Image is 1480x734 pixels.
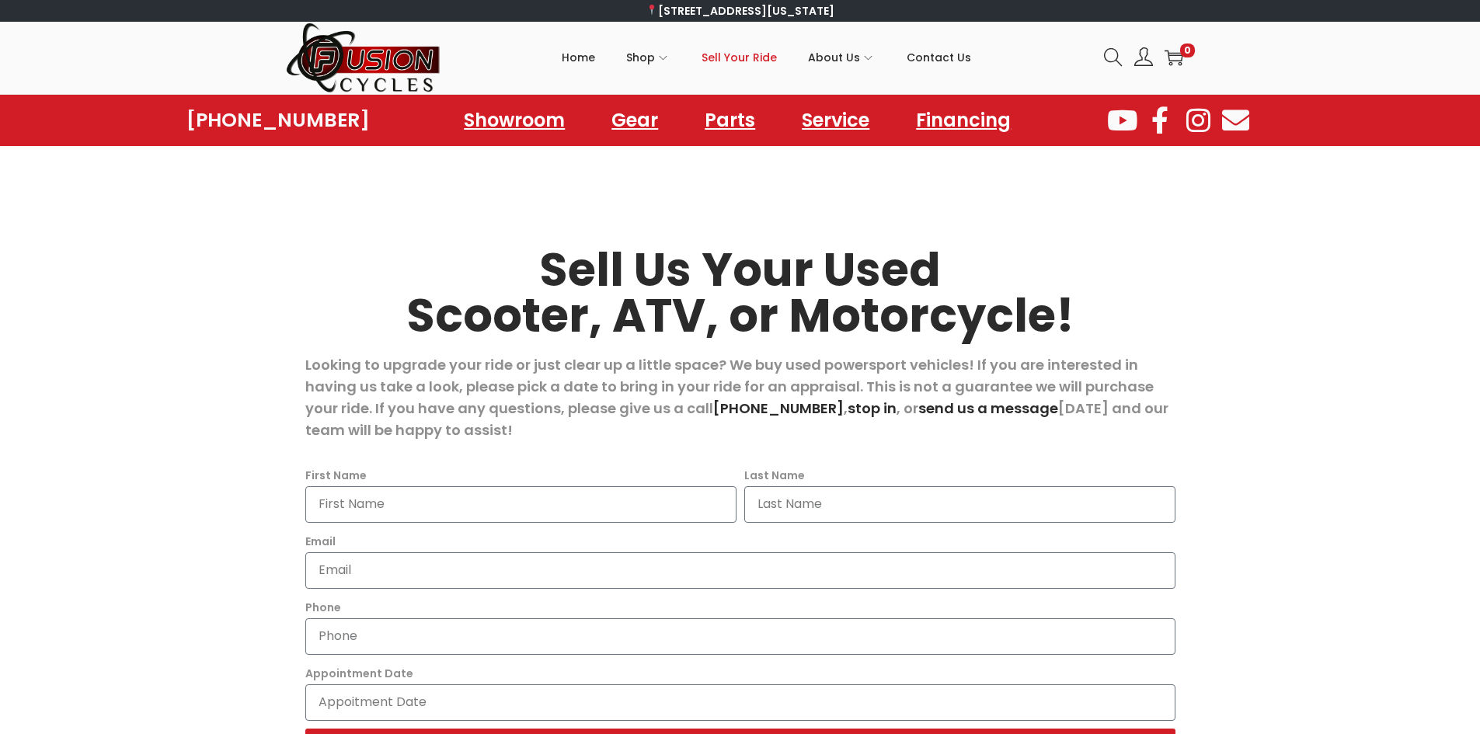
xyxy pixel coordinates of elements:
[305,354,1175,441] p: Looking to upgrade your ride or just clear up a little space? We buy used powersport vehicles! If...
[702,23,777,92] a: Sell Your Ride
[848,398,897,418] a: stop in
[305,552,1175,589] input: Email
[626,23,670,92] a: Shop
[305,530,336,552] label: Email
[186,110,370,131] a: [PHONE_NUMBER]
[713,398,844,418] a: [PHONE_NUMBER]
[907,23,971,92] a: Contact Us
[448,103,1026,138] nav: Menu
[808,38,860,77] span: About Us
[562,23,595,92] a: Home
[441,23,1092,92] nav: Primary navigation
[448,103,580,138] a: Showroom
[626,38,655,77] span: Shop
[1165,48,1183,67] a: 0
[305,684,1175,721] input: Appoitment Date
[305,597,341,618] label: Phone
[305,486,737,523] input: First Name
[918,398,1058,418] a: send us a message
[907,38,971,77] span: Contact Us
[900,103,1026,138] a: Financing
[305,247,1175,339] h2: Sell Us Your Used Scooter, ATV, or Motorcycle!
[808,23,876,92] a: About Us
[646,3,834,19] a: [STREET_ADDRESS][US_STATE]
[646,5,657,16] img: 📍
[786,103,885,138] a: Service
[305,618,1175,655] input: Only numbers and phone characters (#, -, *, etc) are accepted.
[305,464,367,486] label: First Name
[744,464,805,486] label: Last Name
[702,38,777,77] span: Sell Your Ride
[596,103,674,138] a: Gear
[305,663,413,684] label: Appointment Date
[286,22,441,94] img: Woostify retina logo
[689,103,771,138] a: Parts
[562,38,595,77] span: Home
[744,486,1175,523] input: Last Name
